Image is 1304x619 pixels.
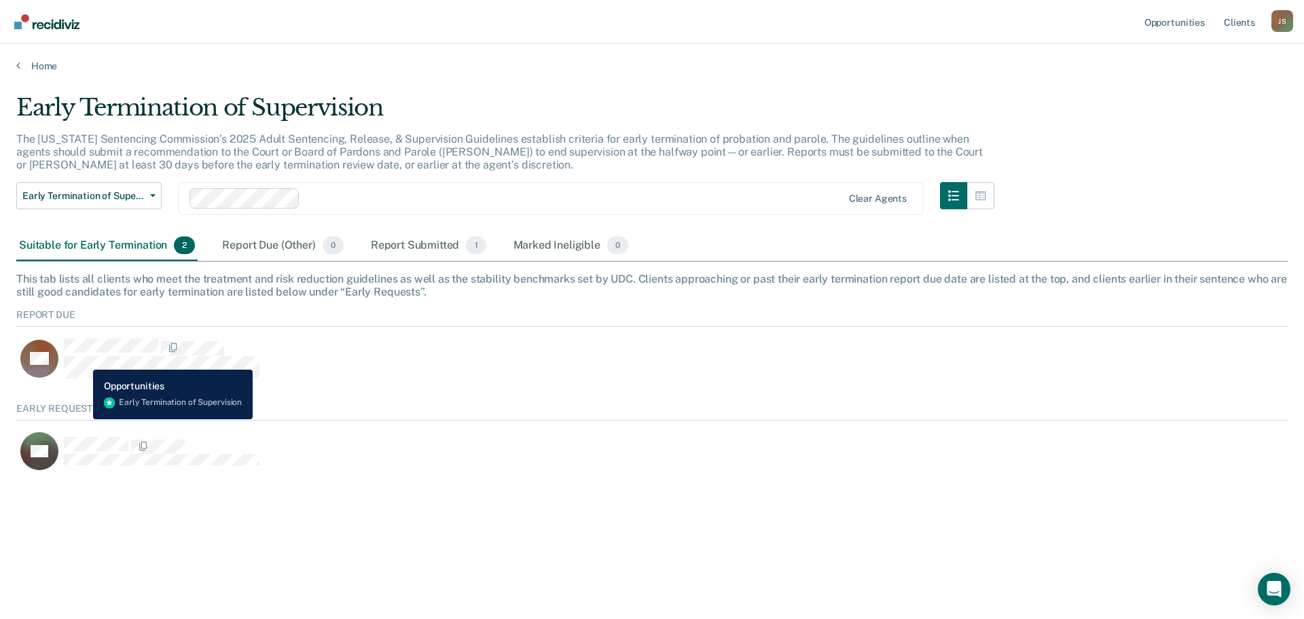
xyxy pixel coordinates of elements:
[849,193,907,205] div: Clear agents
[16,309,1288,327] div: Report Due
[16,132,983,171] p: The [US_STATE] Sentencing Commission’s 2025 Adult Sentencing, Release, & Supervision Guidelines e...
[16,94,994,132] div: Early Termination of Supervision
[16,272,1288,298] div: This tab lists all clients who meet the treatment and risk reduction guidelines as well as the st...
[16,403,1288,421] div: Early Requests
[16,182,162,209] button: Early Termination of Supervision
[607,236,628,254] span: 0
[1271,10,1293,32] div: J S
[466,236,486,254] span: 1
[22,190,145,202] span: Early Termination of Supervision
[219,231,346,261] div: Report Due (Other)0
[16,338,1129,392] div: CaseloadOpportunityCell-266293
[16,231,198,261] div: Suitable for Early Termination2
[16,60,1288,72] a: Home
[323,236,344,254] span: 0
[511,231,632,261] div: Marked Ineligible0
[1258,573,1290,605] div: Open Intercom Messenger
[368,231,489,261] div: Report Submitted1
[14,14,79,29] img: Recidiviz
[1271,10,1293,32] button: Profile dropdown button
[174,236,195,254] span: 2
[16,431,1129,486] div: CaseloadOpportunityCell-69215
